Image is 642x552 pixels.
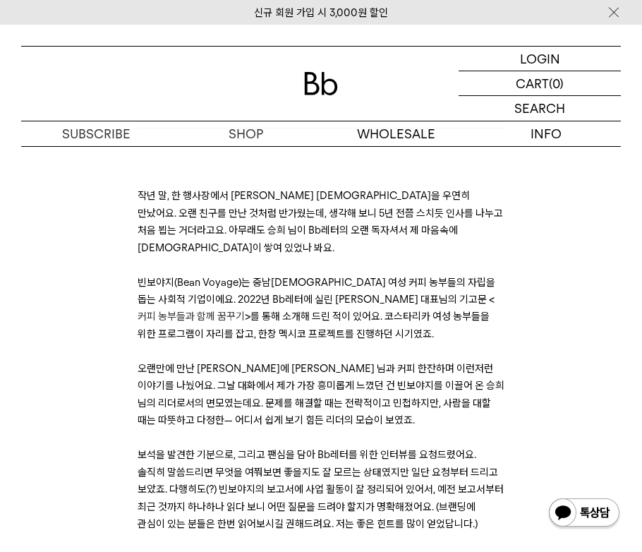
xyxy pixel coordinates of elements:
a: SUBSCRIBE [21,121,171,146]
a: CART (0) [459,71,621,96]
span: 보석을 발견한 기분으로, 그리고 팬심을 담아 Bb레터를 위한 인터뷰를 요청드렸어요. 솔직히 말씀드리면 무엇을 여쭤보면 좋을지도 잘 모르는 상태였지만 일단 요청부터 드리고 보았... [138,448,504,530]
img: 카카오톡 채널 1:1 채팅 버튼 [547,497,621,531]
a: 커피 농부들과 함께 꿈꾸기 [138,310,245,323]
span: >를 통해 소개해 드린 적이 있어요. 코스타리카 여성 농부들을 위한 프로그램이 자리를 잡고, 한창 멕시코 프로젝트를 진행하던 시기였죠. [138,310,490,340]
p: SEARCH [514,96,565,121]
a: LOGIN [459,47,621,71]
img: 로고 [304,72,338,95]
a: SHOP [171,121,322,146]
p: WHOLESALE [321,121,471,146]
p: (0) [549,71,564,95]
span: 오랜만에 만난 [PERSON_NAME]에 [PERSON_NAME] 님과 커피 한잔하며 이런저런 이야기를 나눴어요. 그날 대화에서 제가 가장 흥미롭게 느꼈던 건 빈보야지를 이끌... [138,362,504,426]
p: INFO [471,121,622,146]
p: CART [516,71,549,95]
p: LOGIN [520,47,560,71]
span: 작년 말, 한 행사장에서 [PERSON_NAME] [DEMOGRAPHIC_DATA]을 우연히 만났어요. 오랜 친구를 만난 것처럼 반가웠는데, 생각해 보니 5년 전쯤 스치듯 인... [138,189,503,253]
a: 신규 회원 가입 시 3,000원 할인 [254,6,388,19]
span: 빈보야지(Bean Voyage)는 중남[DEMOGRAPHIC_DATA] 여성 커피 농부들의 자립을 돕는 사회적 기업이에요. 2022년 Bb레터에 실린 [PERSON_NAME]... [138,276,495,306]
